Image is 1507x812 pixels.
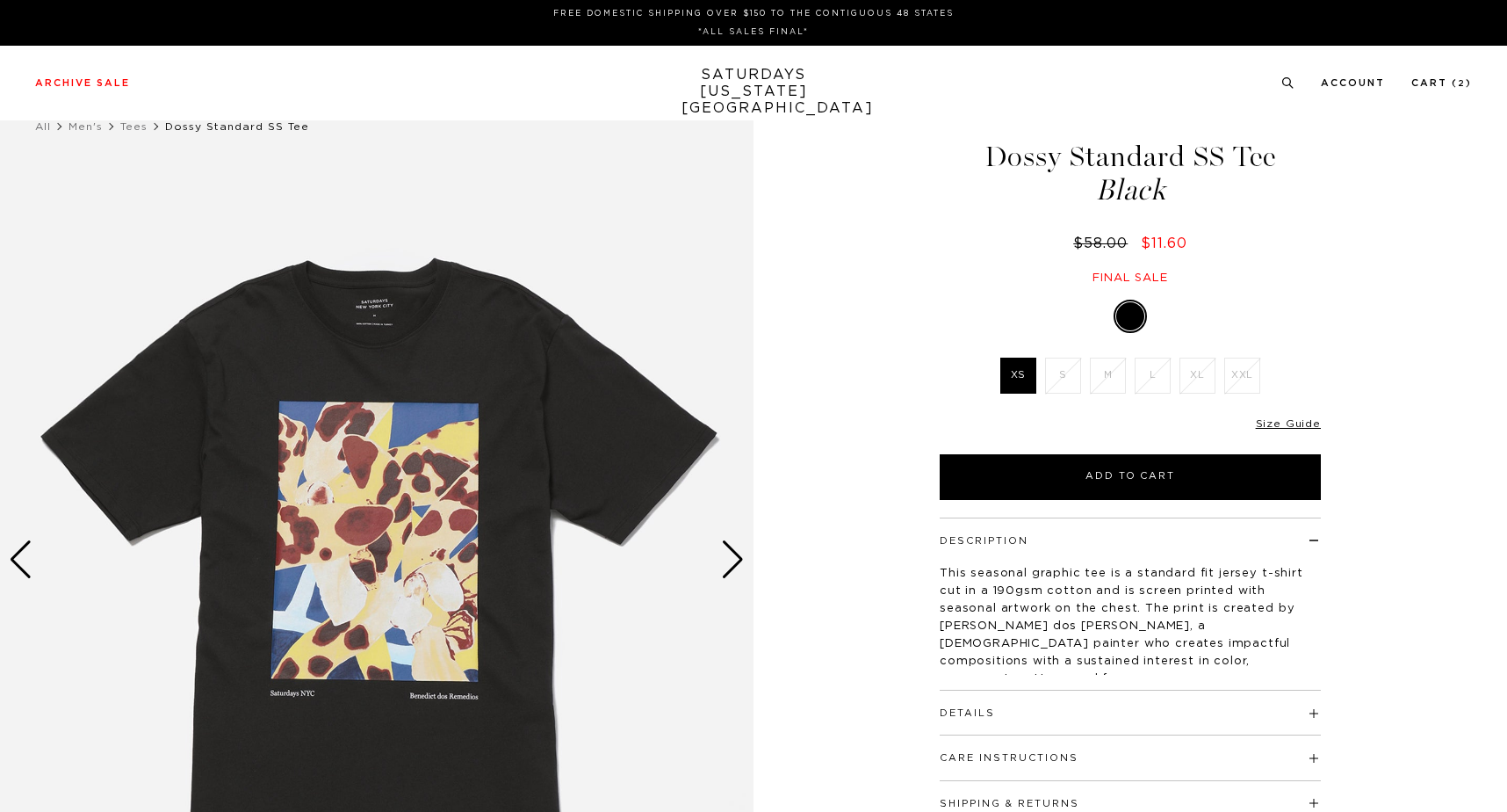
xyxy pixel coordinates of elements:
[9,540,32,579] div: Previous slide
[1256,418,1321,429] a: Size Guide
[42,7,1465,20] p: FREE DOMESTIC SHIPPING OVER $150 TO THE CONTIGUOUS 48 STATES
[940,708,995,718] button: Details
[120,121,148,132] a: Tees
[937,142,1323,205] h1: Dossy Standard SS Tee
[1073,236,1135,250] del: $58.00
[1321,78,1385,88] a: Account
[35,121,51,132] a: All
[940,799,1079,808] button: Shipping & Returns
[1411,78,1472,88] a: Cart (2)
[937,271,1323,286] div: Final sale
[165,121,309,132] span: Dossy Standard SS Tee
[937,176,1323,205] span: Black
[940,536,1028,546] button: Description
[42,25,1465,39] p: *ALL SALES FINAL*
[68,121,103,132] a: Men's
[681,67,826,117] a: SATURDAYS[US_STATE][GEOGRAPHIC_DATA]
[1000,358,1036,394] label: XS
[940,565,1321,688] p: This seasonal graphic tee is a standard fit jersey t-shirt cut in a 190gsm cotton and is screen p...
[35,78,130,88] a: Archive Sale
[1458,80,1466,88] small: 2
[940,753,1078,763] button: Care Instructions
[1141,236,1187,250] span: $11.60
[940,454,1321,500] button: Add to Cart
[721,540,745,579] div: Next slide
